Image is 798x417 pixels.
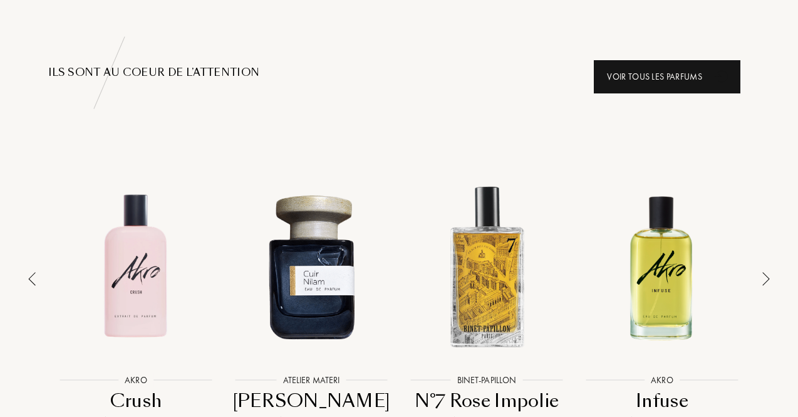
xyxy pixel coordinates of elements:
[578,389,747,413] div: Infuse
[118,374,153,387] div: Akro
[28,272,36,286] img: arrow_thin_left.png
[227,389,396,413] div: [PERSON_NAME]
[645,374,680,387] div: Akro
[584,60,750,93] a: Voir tous les parfumsanimation
[277,374,346,387] div: Atelier Materi
[51,389,220,413] div: Crush
[762,272,770,286] img: arrow_thin.png
[48,65,750,80] div: ILS SONT au COEUR de l’attention
[451,374,523,387] div: Binet-Papillon
[594,60,740,93] div: Voir tous les parfums
[402,389,571,413] div: N°7 Rose Impolie
[710,63,735,88] div: animation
